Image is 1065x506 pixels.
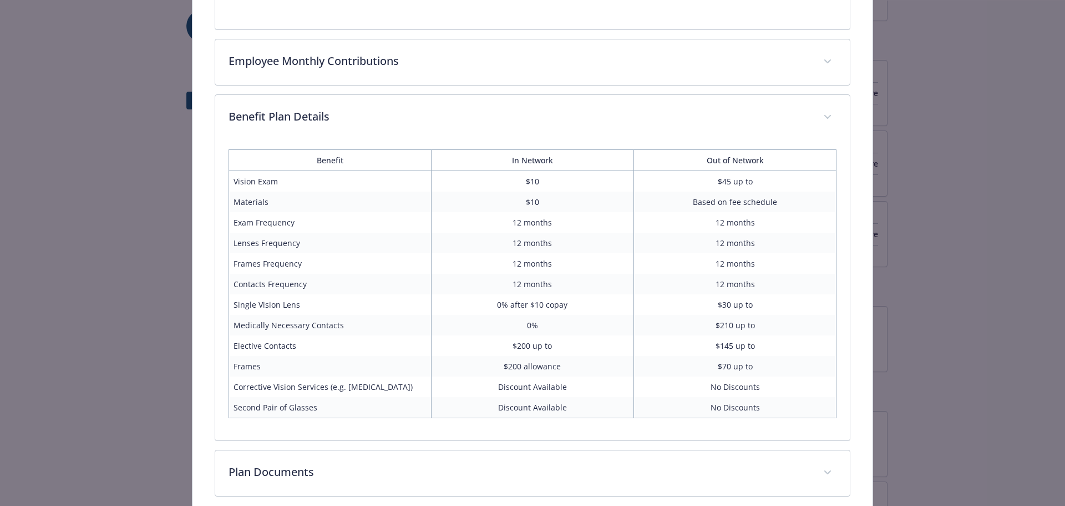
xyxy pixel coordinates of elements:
[431,192,633,212] td: $10
[229,315,431,335] td: Medically Necessary Contacts
[634,192,836,212] td: Based on fee schedule
[634,335,836,356] td: $145 up to
[634,294,836,315] td: $30 up to
[215,141,850,440] div: Benefit Plan Details
[215,450,850,496] div: Plan Documents
[634,377,836,397] td: No Discounts
[215,39,850,85] div: Employee Monthly Contributions
[229,53,810,69] p: Employee Monthly Contributions
[634,397,836,418] td: No Discounts
[634,274,836,294] td: 12 months
[431,233,633,253] td: 12 months
[229,335,431,356] td: Elective Contacts
[431,212,633,233] td: 12 months
[229,253,431,274] td: Frames Frequency
[634,212,836,233] td: 12 months
[229,274,431,294] td: Contacts Frequency
[431,335,633,356] td: $200 up to
[229,192,431,212] td: Materials
[431,253,633,274] td: 12 months
[229,377,431,397] td: Corrective Vision Services (e.g. [MEDICAL_DATA])
[431,377,633,397] td: Discount Available
[634,253,836,274] td: 12 months
[634,150,836,171] th: Out of Network
[634,171,836,192] td: $45 up to
[431,294,633,315] td: 0% after $10 copay
[229,108,810,125] p: Benefit Plan Details
[229,294,431,315] td: Single Vision Lens
[229,150,431,171] th: Benefit
[229,171,431,192] td: Vision Exam
[634,356,836,377] td: $70 up to
[634,233,836,253] td: 12 months
[229,356,431,377] td: Frames
[431,171,633,192] td: $10
[215,95,850,141] div: Benefit Plan Details
[634,315,836,335] td: $210 up to
[229,464,810,480] p: Plan Documents
[431,356,633,377] td: $200 allowance
[229,212,431,233] td: Exam Frequency
[431,150,633,171] th: In Network
[431,315,633,335] td: 0%
[431,397,633,418] td: Discount Available
[229,233,431,253] td: Lenses Frequency
[229,397,431,418] td: Second Pair of Glasses
[431,274,633,294] td: 12 months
